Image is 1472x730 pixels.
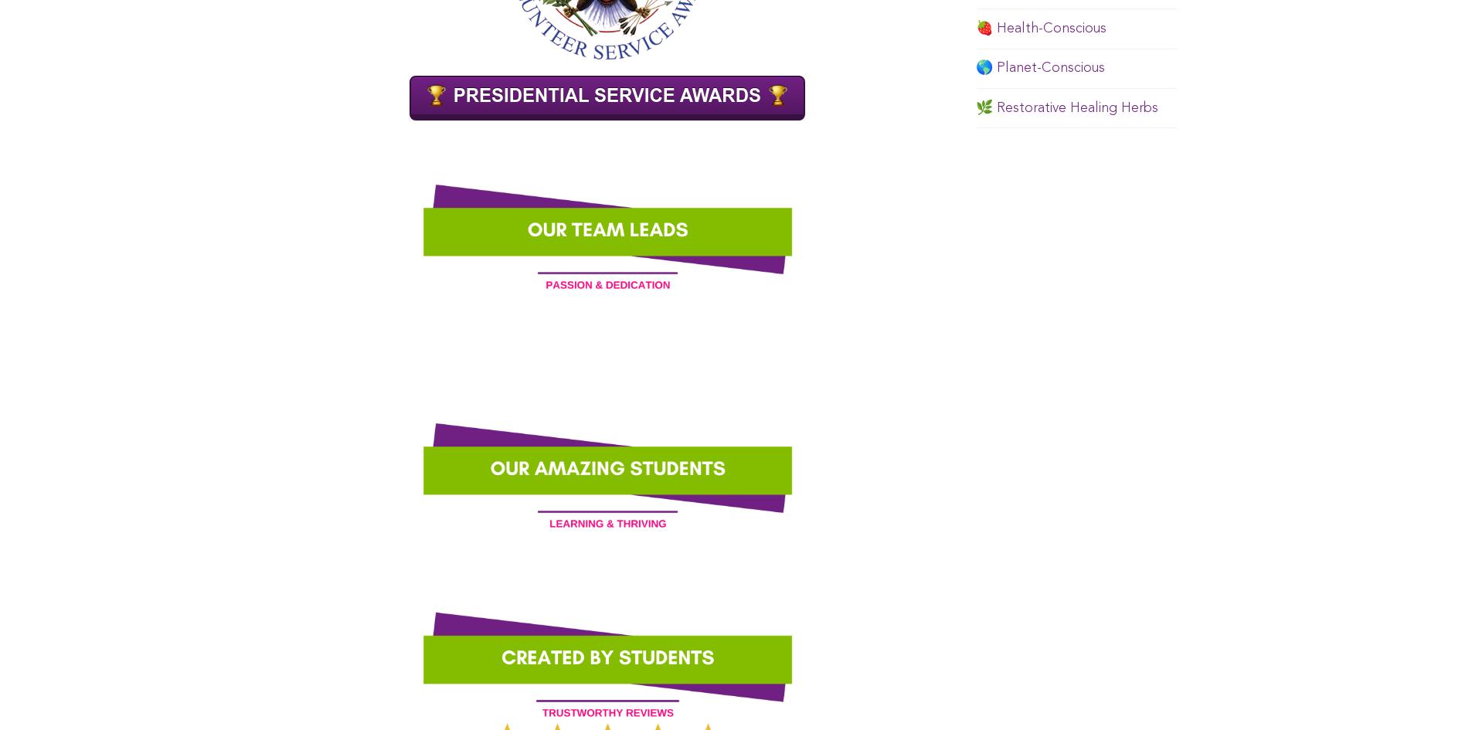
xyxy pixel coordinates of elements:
a: 🍓 Health-Conscious [976,22,1107,36]
img: Dream-Team-Team-Leaders-Title-Banner-Assuaged [296,151,920,307]
a: 🌎 Planet-Conscious [976,61,1105,75]
img: Dream-Team-Team-Students-Title-Banner-Assuaged [296,390,920,546]
a: 🌿 Restorative Healing Herbs [976,101,1158,115]
iframe: Chat Widget [1395,656,1472,730]
img: PRESIDENTIAL SERVICE AWARDS [410,76,805,121]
